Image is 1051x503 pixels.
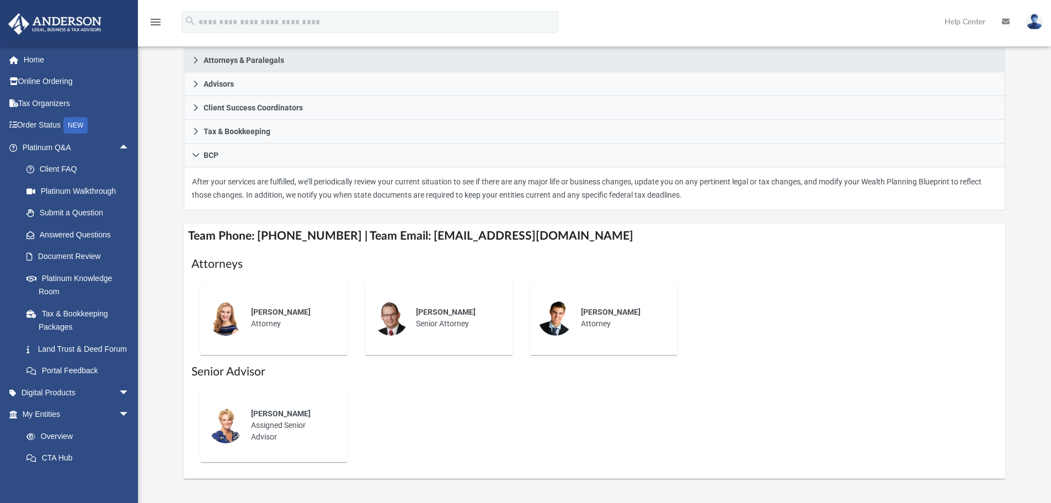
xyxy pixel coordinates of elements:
[208,408,243,443] img: thumbnail
[573,299,670,337] div: Attorney
[581,308,641,316] span: [PERSON_NAME]
[15,338,146,360] a: Land Trust & Deed Forum
[408,299,505,337] div: Senior Attorney
[191,364,998,380] h1: Senior Advisor
[15,360,146,382] a: Portal Feedback
[8,114,146,137] a: Order StatusNEW
[416,308,476,316] span: [PERSON_NAME]
[243,299,340,337] div: Attorney
[373,300,408,336] img: thumbnail
[184,48,1006,72] a: Attorneys & Paralegals
[15,158,146,181] a: Client FAQ
[8,71,146,93] a: Online Ordering
[15,224,146,246] a: Answered Questions
[119,404,141,426] span: arrow_drop_down
[119,382,141,404] span: arrow_drop_down
[8,92,146,114] a: Tax Organizers
[8,404,146,426] a: My Entitiesarrow_drop_down
[184,224,1006,248] h4: Team Phone: [PHONE_NUMBER] | Team Email: [EMAIL_ADDRESS][DOMAIN_NAME]
[8,136,146,158] a: Platinum Q&Aarrow_drop_up
[204,128,270,135] span: Tax & Bookkeeping
[204,56,284,64] span: Attorneys & Paralegals
[191,256,998,272] h1: Attorneys
[208,300,243,336] img: thumbnail
[243,400,340,451] div: Assigned Senior Advisor
[15,267,146,303] a: Platinum Knowledge Room
[15,202,146,224] a: Submit a Question
[15,447,146,469] a: CTA Hub
[184,144,1006,167] a: BCP
[184,15,196,27] i: search
[204,80,234,88] span: Advisors
[184,96,1006,120] a: Client Success Coordinators
[8,382,146,404] a: Digital Productsarrow_drop_down
[15,246,146,268] a: Document Review
[15,425,146,447] a: Overview
[204,104,303,112] span: Client Success Coordinators
[15,303,146,338] a: Tax & Bookkeeping Packages
[538,300,573,336] img: thumbnail
[184,167,1006,210] div: BCP
[5,13,105,35] img: Anderson Advisors Platinum Portal
[8,49,146,71] a: Home
[63,117,88,134] div: NEW
[184,72,1006,96] a: Advisors
[119,136,141,159] span: arrow_drop_up
[1026,14,1043,30] img: User Pic
[184,120,1006,144] a: Tax & Bookkeeping
[192,175,997,202] p: After your services are fulfilled, we’ll periodically review your current situation to see if the...
[251,308,311,316] span: [PERSON_NAME]
[149,15,162,29] i: menu
[149,21,162,29] a: menu
[251,409,311,418] span: [PERSON_NAME]
[15,180,146,202] a: Platinum Walkthrough
[204,151,218,159] span: BCP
